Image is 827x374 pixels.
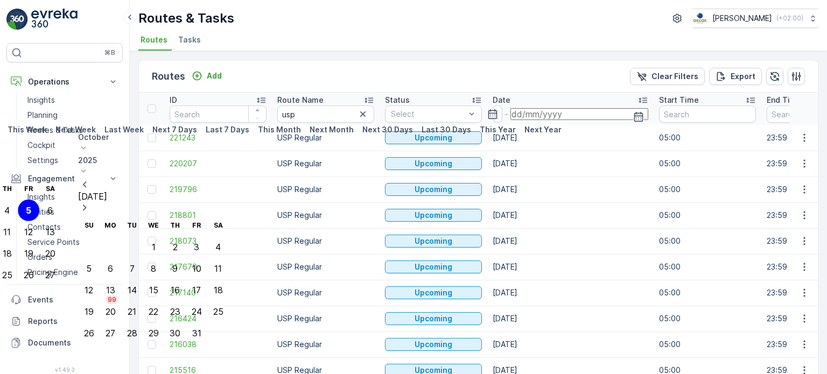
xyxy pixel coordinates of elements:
div: 6 [108,264,113,273]
button: Last 30 Days [417,123,475,136]
div: 8 [151,264,156,273]
button: This Week [3,123,51,136]
th: Thursday [164,215,186,236]
p: Next 30 Days [362,124,413,135]
th: Friday [18,178,39,200]
div: 19 [24,249,33,258]
input: dd/mm/yyyy [510,108,648,120]
p: ID [170,95,177,105]
button: This Year [475,123,520,136]
button: Add [187,69,226,82]
div: 20 [106,307,116,316]
p: Insights [27,95,55,105]
td: 05:00 [654,125,761,151]
p: Next Week [55,124,96,135]
button: Last 7 Days [201,123,254,136]
span: v 1.49.3 [6,366,123,373]
p: - [504,108,508,121]
a: Insights [23,93,123,108]
div: 7 [130,264,135,273]
th: Friday [186,215,207,236]
th: Wednesday [143,215,164,236]
div: 13 [46,227,55,237]
th: Tuesday [121,215,143,236]
button: Last Week [100,123,148,136]
td: 05:00 [654,202,761,228]
td: 05:00 [654,228,761,254]
div: 11 [214,264,222,273]
div: 18 [3,249,12,258]
a: Planning [23,108,123,123]
div: 13 [106,285,115,295]
div: 5 [86,264,92,273]
div: 4 [215,242,221,252]
p: Routes [152,69,185,84]
p: Start Time [659,95,699,105]
p: Clear Filters [651,71,698,82]
div: 4 [4,206,10,215]
td: [DATE] [487,151,654,177]
p: Status [385,95,410,105]
td: [DATE] [487,280,654,306]
div: 2 [173,242,178,252]
p: Last 7 Days [206,124,249,135]
p: This Month [258,124,301,135]
div: 29 [149,328,159,338]
div: 28 [127,328,137,338]
div: 3 [194,242,199,252]
p: ⌘B [104,48,115,57]
td: 05:00 [654,177,761,202]
td: 05:00 [654,151,761,177]
div: 12 [24,227,33,237]
div: 11 [3,227,11,237]
div: 14 [128,285,137,295]
div: 15 [149,285,158,295]
td: [DATE] [487,331,654,357]
img: logo [6,9,28,30]
p: This Week [8,124,47,135]
button: This Month [254,123,305,136]
img: basis-logo_rgb2x.png [692,12,708,24]
p: Routes & Tasks [138,10,234,27]
p: Route Name [277,95,324,105]
button: Next Year [520,123,566,136]
div: 10 [192,264,201,273]
p: Planning [27,110,58,121]
th: Monday [100,215,121,236]
span: Routes [141,34,167,45]
div: 18 [214,285,223,295]
input: Search [659,105,756,123]
input: Search [277,105,374,123]
button: [PERSON_NAME](+02:00) [692,9,818,28]
td: [DATE] [487,228,654,254]
td: [DATE] [487,254,654,280]
p: This Year [480,124,516,135]
p: [DATE] [78,192,229,201]
div: 16 [171,285,180,295]
td: [DATE] [487,306,654,331]
div: 17 [192,285,201,295]
button: Next Week [51,123,100,136]
img: logo_light-DOdMpM7g.png [31,9,78,30]
p: Next 7 Days [152,124,197,135]
div: 26 [84,328,94,338]
td: [DATE] [487,125,654,151]
td: 05:00 [654,280,761,306]
button: Clear Filters [630,68,705,85]
div: 27 [106,328,115,338]
div: 21 [128,307,136,316]
p: Export [731,71,755,82]
p: Select [391,109,465,119]
div: 12 [85,285,93,295]
div: 30 [170,328,180,338]
p: October [78,132,229,143]
p: Operations [28,76,101,87]
p: Next Year [524,124,562,135]
p: End Time [767,95,802,105]
div: 20 [45,249,55,258]
button: Next 7 Days [148,123,201,136]
p: Date [493,95,510,105]
div: 6 [47,206,53,215]
div: 27 [45,270,55,280]
td: 05:00 [654,254,761,280]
